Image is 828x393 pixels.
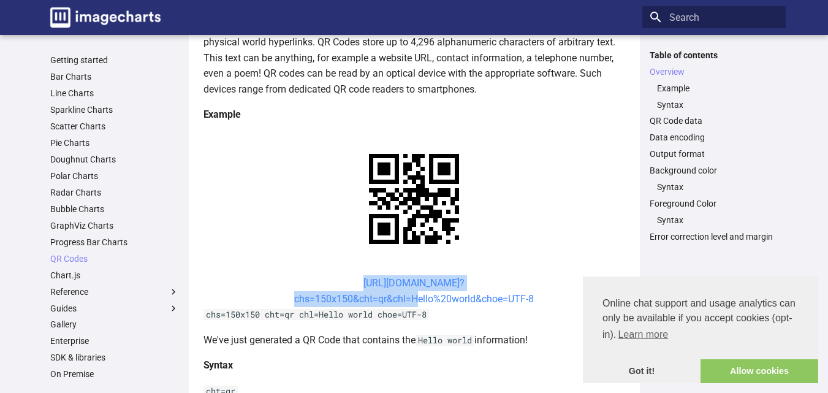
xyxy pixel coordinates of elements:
[203,309,429,320] code: chs=150x150 cht=qr chl=Hello world choe=UTF-8
[50,170,179,181] a: Polar Charts
[50,352,179,363] a: SDK & libraries
[50,286,179,297] label: Reference
[583,359,701,384] a: dismiss cookie message
[203,107,625,123] h4: Example
[50,368,179,380] a: On Premise
[657,181,778,193] a: Syntax
[50,237,179,248] a: Progress Bar Charts
[50,71,179,82] a: Bar Charts
[50,270,179,281] a: Chart.js
[203,18,625,97] p: QR codes are a popular type of two-dimensional barcode. They are also known as hardlinks or physi...
[203,357,625,373] h4: Syntax
[650,231,778,242] a: Error correction level and margin
[650,66,778,77] a: Overview
[50,335,179,346] a: Enterprise
[50,319,179,330] a: Gallery
[616,326,670,344] a: learn more about cookies
[50,303,179,314] label: Guides
[650,148,778,159] a: Output format
[50,55,179,66] a: Getting started
[650,181,778,193] nav: Background color
[50,204,179,215] a: Bubble Charts
[50,154,179,165] a: Doughnut Charts
[657,83,778,94] a: Example
[583,277,818,383] div: cookieconsent
[701,359,818,384] a: allow cookies
[602,296,799,344] span: Online chat support and usage analytics can only be available if you accept cookies (opt-in).
[416,335,474,346] code: Hello world
[50,7,161,28] img: logo
[642,6,786,28] input: Search
[45,2,165,32] a: Image-Charts documentation
[657,215,778,226] a: Syntax
[642,50,786,61] label: Table of contents
[294,277,534,305] a: [URL][DOMAIN_NAME]?chs=150x150&cht=qr&chl=Hello%20world&choe=UTF-8
[50,253,179,264] a: QR Codes
[642,50,786,243] nav: Table of contents
[203,332,625,348] p: We've just generated a QR Code that contains the information!
[50,137,179,148] a: Pie Charts
[650,165,778,176] a: Background color
[657,99,778,110] a: Syntax
[650,215,778,226] nav: Foreground Color
[50,187,179,198] a: Radar Charts
[650,115,778,126] a: QR Code data
[650,132,778,143] a: Data encoding
[650,198,778,209] a: Foreground Color
[348,132,480,265] img: chart
[650,83,778,110] nav: Overview
[50,121,179,132] a: Scatter Charts
[50,88,179,99] a: Line Charts
[50,220,179,231] a: GraphViz Charts
[50,104,179,115] a: Sparkline Charts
